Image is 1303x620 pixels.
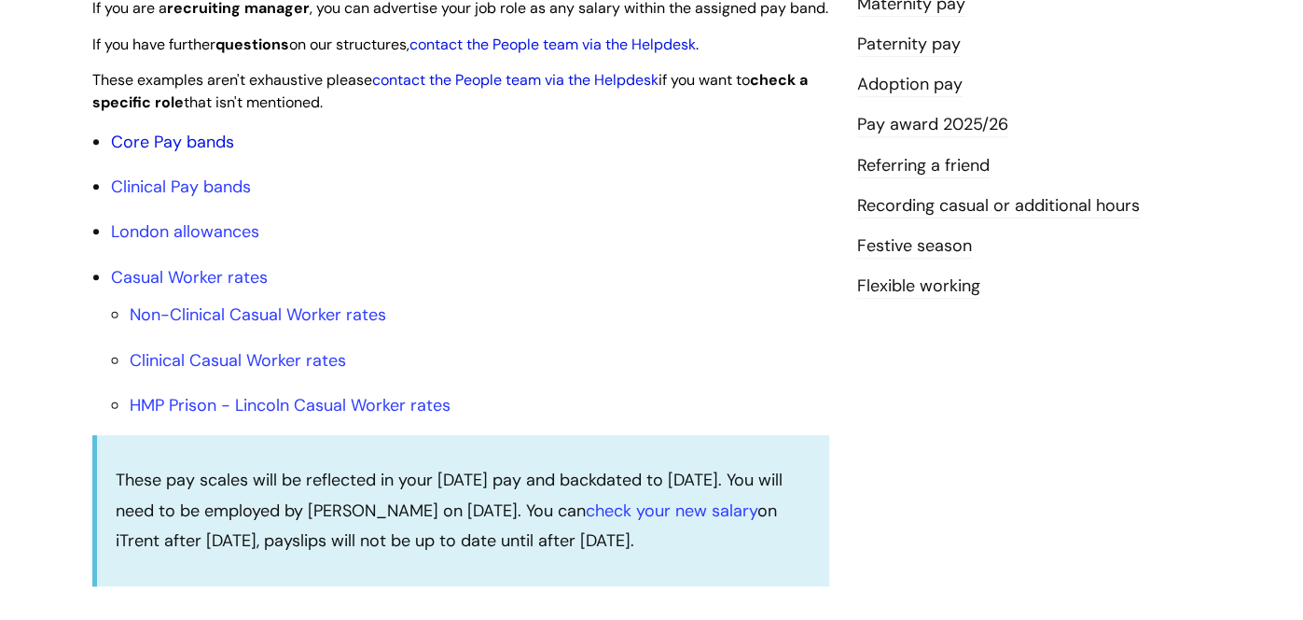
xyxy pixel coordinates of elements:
a: Flexible working [857,275,980,299]
a: contact the People team via the Helpdesk [372,70,658,90]
a: check your new salary [586,500,757,522]
a: Paternity pay [857,33,961,57]
span: These examples aren't exhaustive please if you want to that isn't mentioned. [92,70,808,113]
span: If you have further on our structures, . [92,35,699,54]
a: Casual Worker rates [111,266,268,289]
a: Clinical Pay bands [111,176,251,198]
a: HMP Prison - Lincoln Casual Worker rates [130,394,451,416]
a: Adoption pay [857,73,963,97]
a: Non-Clinical Casual Worker rates [130,303,386,326]
a: contact the People team via the Helpdesk [409,35,696,54]
strong: questions [215,35,289,54]
a: Referring a friend [857,154,990,178]
p: These pay scales will be reflected in your [DATE] pay and backdated to [DATE]. You will need to b... [116,465,811,556]
a: Clinical Casual Worker rates [130,349,346,372]
a: Pay award 2025/26 [857,113,1008,137]
a: Festive season [857,234,972,259]
a: London allowances [111,220,259,243]
a: Recording casual or additional hours [857,194,1140,218]
a: Core Pay bands [111,131,234,153]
